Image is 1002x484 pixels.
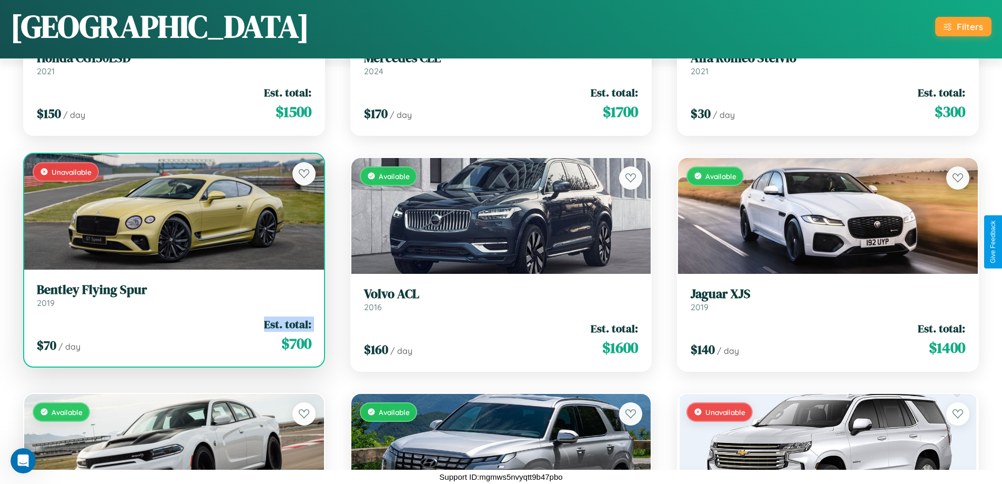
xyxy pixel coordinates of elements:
div: Filters [957,21,983,32]
span: Est. total: [591,85,638,100]
a: Bentley Flying Spur2019 [37,282,311,308]
span: $ 1400 [929,337,965,358]
span: / day [390,345,412,356]
span: / day [390,110,412,120]
iframe: Intercom live chat [11,448,36,473]
span: 2019 [691,302,709,312]
span: 2016 [364,302,382,312]
div: Give Feedback [989,221,997,263]
span: Est. total: [591,321,638,336]
span: 2021 [691,66,709,76]
h3: Jaguar XJS [691,287,965,302]
span: 2019 [37,298,55,308]
span: / day [58,341,80,352]
a: Volvo ACL2016 [364,287,639,312]
a: Mercedes CLE2024 [364,51,639,76]
span: Available [52,408,83,417]
span: Available [379,408,410,417]
span: Unavailable [705,408,745,417]
span: / day [63,110,85,120]
h3: Alfa Romeo Stelvio [691,51,965,66]
h3: Bentley Flying Spur [37,282,311,298]
span: Est. total: [918,85,965,100]
span: Unavailable [52,167,92,176]
h1: [GEOGRAPHIC_DATA] [11,5,309,48]
p: Support ID: mgmws5nvyqtt9b47pbo [439,470,562,484]
span: 2021 [37,66,55,76]
button: Filters [935,17,991,36]
span: $ 70 [37,337,56,354]
span: $ 300 [935,101,965,122]
span: $ 1600 [602,337,638,358]
span: Est. total: [264,317,311,332]
a: Jaguar XJS2019 [691,287,965,312]
span: $ 1700 [603,101,638,122]
span: / day [713,110,735,120]
span: $ 170 [364,105,388,122]
span: Available [379,172,410,181]
span: $ 160 [364,341,388,358]
span: / day [717,345,739,356]
span: $ 150 [37,105,61,122]
span: Available [705,172,736,181]
h3: Honda CG150ESD [37,51,311,66]
a: Alfa Romeo Stelvio2021 [691,51,965,76]
span: $ 700 [281,333,311,354]
span: $ 1500 [276,101,311,122]
span: $ 140 [691,341,715,358]
span: $ 30 [691,105,711,122]
h3: Volvo ACL [364,287,639,302]
a: Honda CG150ESD2021 [37,51,311,76]
span: 2024 [364,66,383,76]
h3: Mercedes CLE [364,51,639,66]
span: Est. total: [264,85,311,100]
span: Est. total: [918,321,965,336]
